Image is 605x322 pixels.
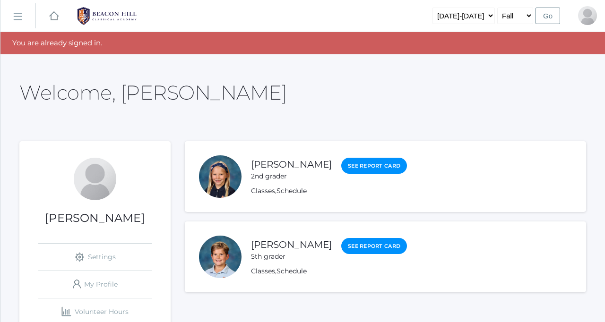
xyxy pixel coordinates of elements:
div: Zade Wilson [199,236,242,278]
a: [PERSON_NAME] [251,239,332,250]
a: Classes [251,267,275,275]
div: 5th grader [251,252,332,262]
h2: Welcome, [PERSON_NAME] [19,82,287,103]
a: See Report Card [341,238,407,254]
div: , [251,186,407,196]
div: 2nd grader [251,171,332,181]
div: Jessica Hooten Wilson [74,158,116,200]
div: , [251,266,407,276]
h1: [PERSON_NAME] [19,212,171,224]
a: Classes [251,186,275,195]
a: My Profile [38,271,152,298]
img: BHCALogos-05-308ed15e86a5a0abce9b8dd61676a3503ac9727e845dece92d48e8588c001991.png [71,4,142,28]
div: Lucy Wilson [199,155,242,198]
div: You are already signed in. [0,32,605,54]
div: Jessica Hooten Wilson [578,6,597,25]
a: Schedule [277,267,307,275]
input: Go [536,8,560,24]
a: See Report Card [341,158,407,174]
a: Settings [38,244,152,271]
a: [PERSON_NAME] [251,159,332,170]
a: Schedule [277,186,307,195]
